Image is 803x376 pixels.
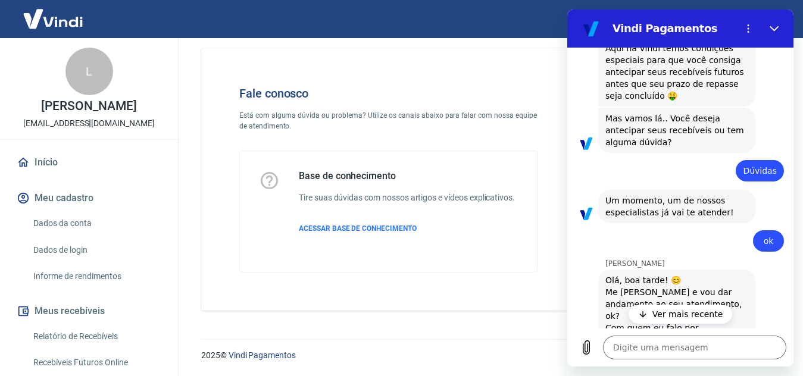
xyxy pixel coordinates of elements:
a: Relatório de Recebíveis [29,324,164,349]
span: ACESSAR BASE DE CONHECIMENTO [299,224,417,233]
p: 2025 © [201,349,774,362]
a: Informe de rendimentos [29,264,164,289]
button: Meus recebíveis [14,298,164,324]
h4: Fale conosco [239,86,538,101]
a: ACESSAR BASE DE CONHECIMENTO [299,223,515,234]
img: Fale conosco [565,67,746,226]
a: Dados de login [29,238,164,262]
h5: Base de conhecimento [299,170,515,182]
a: Vindi Pagamentos [229,350,296,360]
a: Recebíveis Futuros Online [29,350,164,375]
p: Está com alguma dúvida ou problema? Utilize os canais abaixo para falar com nossa equipe de atend... [239,110,538,131]
div: L [65,48,113,95]
p: [EMAIL_ADDRESS][DOMAIN_NAME] [23,117,155,130]
iframe: Janela de mensagens [567,10,793,366]
img: Vindi [14,1,92,37]
a: Dados da conta [29,211,164,236]
a: Início [14,149,164,176]
p: [PERSON_NAME] [41,100,136,112]
button: Meu cadastro [14,185,164,211]
h6: Tire suas dúvidas com nossos artigos e vídeos explicativos. [299,192,515,204]
button: Sair [746,8,789,30]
